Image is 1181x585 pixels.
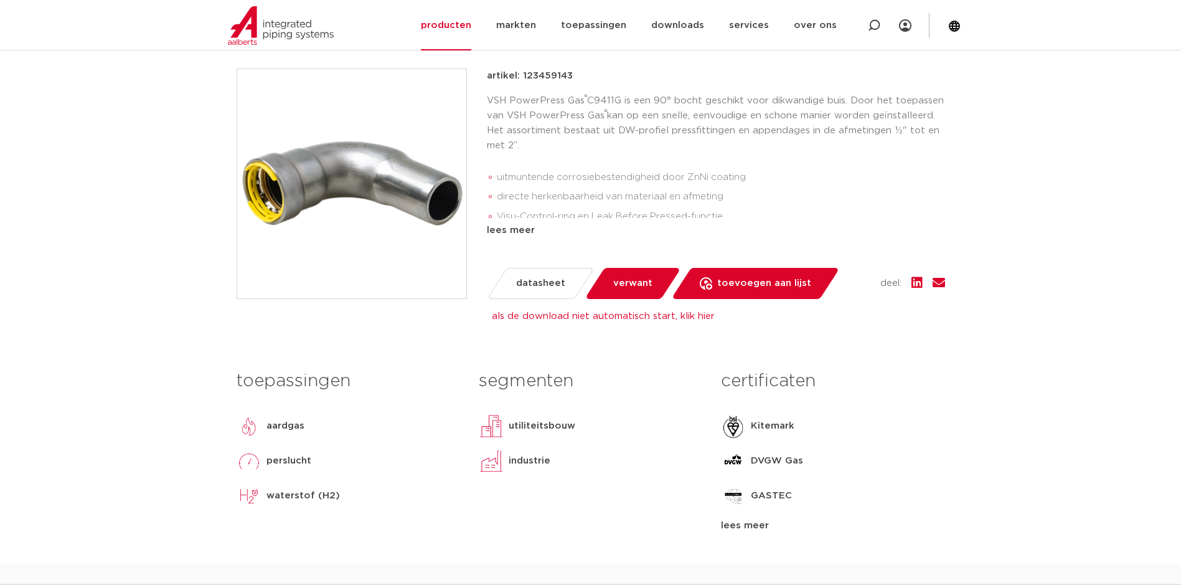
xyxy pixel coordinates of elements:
li: directe herkenbaarheid van materiaal en afmeting [497,187,945,207]
a: datasheet [486,268,594,299]
p: waterstof (H2) [266,488,340,503]
sup: ® [605,109,607,116]
img: perslucht [237,449,261,473]
img: DVGW Gas [721,449,746,473]
span: toevoegen aan lijst [717,273,811,293]
a: verwant [584,268,680,299]
p: DVGW Gas [751,454,803,468]
img: aardgas [237,414,261,439]
p: perslucht [266,454,311,468]
img: waterstof (H2) [237,483,261,508]
span: verwant [613,273,652,293]
h3: toepassingen [237,369,460,394]
img: Kitemark [721,414,746,439]
p: aardgas [266,419,304,434]
li: Visu-Control-ring en Leak Before Pressed-functie [497,207,945,227]
span: datasheet [516,273,565,293]
p: industrie [509,454,550,468]
p: VSH PowerPress Gas C9411G is een 90° bocht geschikt voor dikwandige buis. Door het toepassen van ... [487,93,945,153]
h3: segmenten [479,369,702,394]
p: utiliteitsbouw [509,419,575,434]
div: lees meer [487,223,945,238]
img: industrie [479,449,504,473]
img: Product Image for VSH PowerPress Gas bocht 90° FØ 1 1/2" [237,69,466,298]
span: deel: [880,276,901,291]
img: GASTEC [721,483,746,508]
p: Kitemark [751,419,794,434]
div: lees meer [721,518,944,533]
h3: certificaten [721,369,944,394]
p: artikel: 123459143 [487,69,573,83]
p: GASTEC [751,488,792,503]
li: uitmuntende corrosiebestendigheid door ZnNi coating [497,168,945,188]
sup: ® [585,94,587,101]
a: als de download niet automatisch start, klik hier [492,312,715,321]
img: utiliteitsbouw [479,414,504,439]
